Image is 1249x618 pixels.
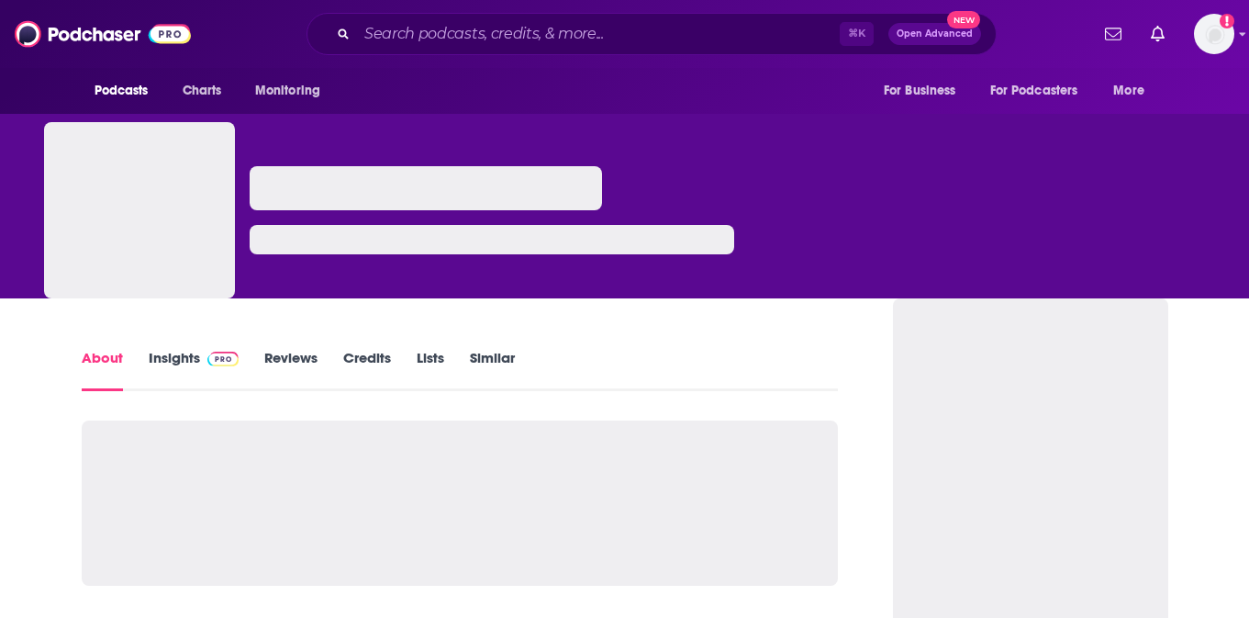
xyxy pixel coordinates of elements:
span: Monitoring [255,78,320,104]
span: Open Advanced [897,29,973,39]
a: Show notifications dropdown [1143,18,1172,50]
a: InsightsPodchaser Pro [149,349,240,391]
img: User Profile [1194,14,1234,54]
img: Podchaser Pro [207,352,240,366]
span: For Podcasters [990,78,1078,104]
div: Search podcasts, credits, & more... [307,13,997,55]
button: open menu [82,73,173,108]
a: Show notifications dropdown [1098,18,1129,50]
span: Charts [183,78,222,104]
a: Credits [343,349,391,391]
input: Search podcasts, credits, & more... [357,19,840,49]
span: Podcasts [95,78,149,104]
button: open menu [871,73,979,108]
span: More [1113,78,1144,104]
a: Charts [171,73,233,108]
span: For Business [884,78,956,104]
button: open menu [1100,73,1167,108]
a: Lists [417,349,444,391]
button: Open AdvancedNew [888,23,981,45]
span: New [947,11,980,28]
button: open menu [978,73,1105,108]
span: Logged in as megcassidy [1194,14,1234,54]
button: Show profile menu [1194,14,1234,54]
img: Podchaser - Follow, Share and Rate Podcasts [15,17,191,51]
a: Reviews [264,349,318,391]
span: ⌘ K [840,22,874,46]
a: Similar [470,349,515,391]
button: open menu [242,73,344,108]
svg: Add a profile image [1220,14,1234,28]
a: About [82,349,123,391]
